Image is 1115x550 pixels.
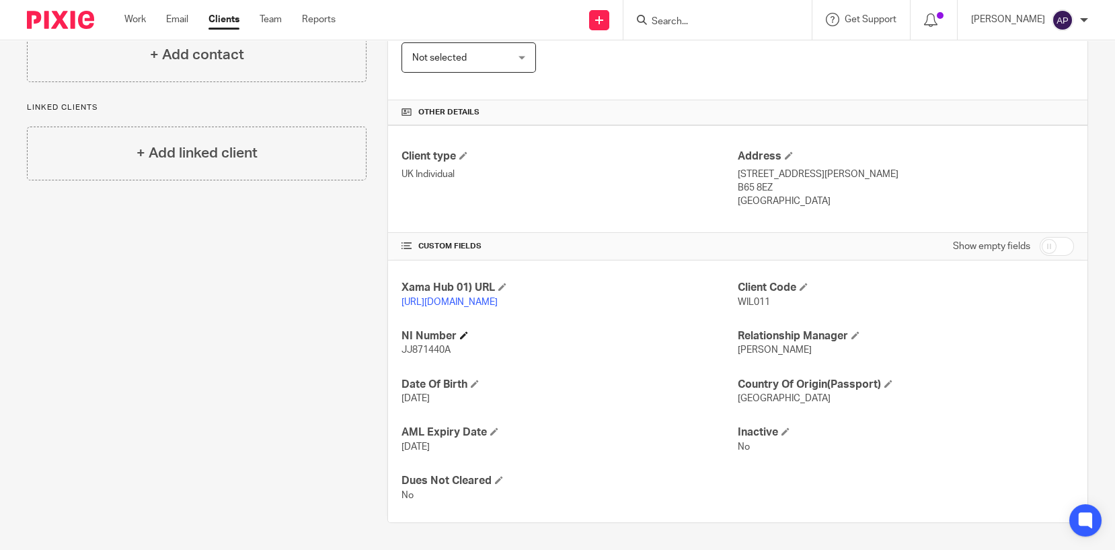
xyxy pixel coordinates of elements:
a: Clients [208,13,239,26]
a: Reports [302,13,336,26]
h4: Address [738,149,1074,164]
input: Search [650,16,771,28]
span: [DATE] [401,394,430,403]
h4: AML Expiry Date [401,425,738,440]
h4: Dues Not Cleared [401,474,738,488]
h4: Date Of Birth [401,378,738,392]
span: [GEOGRAPHIC_DATA] [738,394,831,403]
span: No [738,442,750,452]
h4: Client type [401,149,738,164]
h4: Relationship Manager [738,329,1074,343]
a: Email [166,13,188,26]
span: Get Support [845,15,896,24]
p: B65 8EZ [738,181,1074,195]
h4: + Add linked client [137,143,258,164]
span: [DATE] [401,442,430,452]
p: Linked clients [27,102,367,113]
a: Team [260,13,282,26]
a: [URL][DOMAIN_NAME] [401,298,498,307]
p: [GEOGRAPHIC_DATA] [738,195,1074,208]
a: Work [124,13,146,26]
p: [PERSON_NAME] [971,13,1045,26]
span: Other details [418,107,479,118]
h4: NI Number [401,329,738,343]
span: No [401,491,414,500]
h4: CUSTOM FIELDS [401,241,738,252]
p: [STREET_ADDRESS][PERSON_NAME] [738,168,1074,181]
h4: Client Code [738,281,1074,295]
span: JJ871440A [401,345,451,355]
img: svg%3E [1052,9,1073,31]
h4: Country Of Origin(Passport) [738,378,1074,392]
h4: Inactive [738,425,1074,440]
span: WIL011 [738,298,770,307]
img: Pixie [27,11,94,29]
span: Not selected [412,53,467,63]
span: [PERSON_NAME] [738,345,812,355]
label: Show empty fields [953,240,1030,253]
h4: + Add contact [150,44,244,65]
p: UK Individual [401,168,738,181]
h4: Xama Hub 01) URL [401,281,738,295]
